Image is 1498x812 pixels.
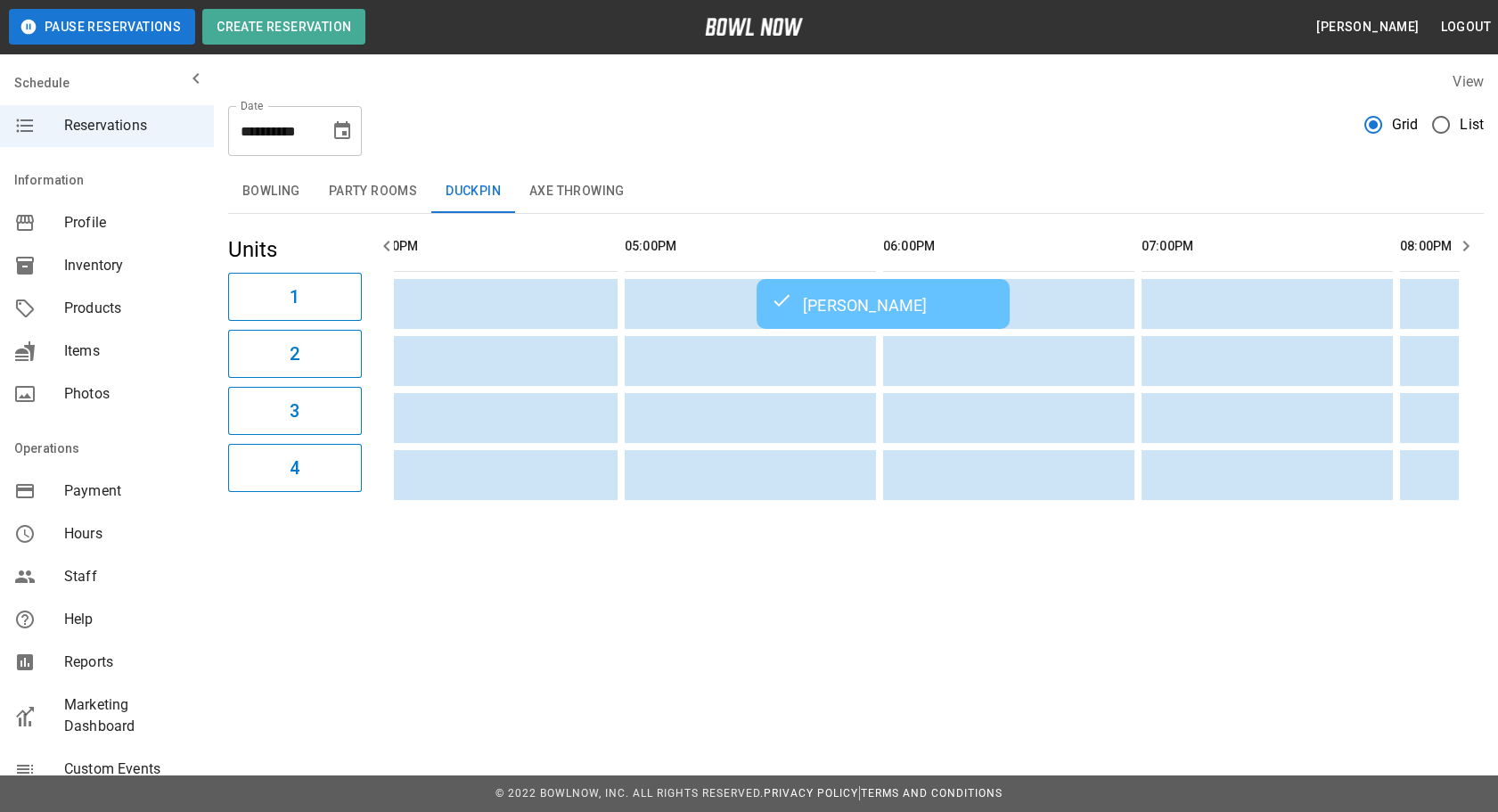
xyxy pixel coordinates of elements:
[290,283,299,311] h6: 1
[64,523,200,545] span: Hours
[625,221,876,272] th: 05:00PM
[228,387,362,435] button: 3
[64,298,200,319] span: Products
[883,221,1134,272] th: 06:00PM
[64,652,200,673] span: Reports
[315,170,431,213] button: Party Rooms
[1434,11,1498,44] button: Logout
[9,9,195,45] button: Pause Reservations
[771,293,995,315] div: [PERSON_NAME]
[64,694,200,737] span: Marketing Dashboard
[228,235,362,264] h5: Units
[64,340,200,362] span: Items
[64,383,200,405] span: Photos
[705,18,803,36] img: logo
[1460,114,1484,135] span: List
[64,566,200,587] span: Staff
[64,609,200,630] span: Help
[324,113,360,149] button: Choose date, selected date is Oct 1, 2025
[64,759,200,780] span: Custom Events
[202,9,365,45] button: Create Reservation
[1392,114,1419,135] span: Grid
[515,170,639,213] button: Axe Throwing
[1309,11,1426,44] button: [PERSON_NAME]
[861,787,1003,800] a: Terms and Conditions
[290,397,299,425] h6: 3
[290,340,299,368] h6: 2
[64,115,200,136] span: Reservations
[366,221,618,272] th: 04:00PM
[228,330,362,378] button: 2
[1142,221,1393,272] th: 07:00PM
[228,444,362,492] button: 4
[228,273,362,321] button: 1
[64,480,200,502] span: Payment
[764,787,858,800] a: Privacy Policy
[64,212,200,234] span: Profile
[431,170,515,213] button: Duckpin
[64,255,200,276] span: Inventory
[1453,73,1484,90] label: View
[228,170,315,213] button: Bowling
[495,787,764,800] span: © 2022 BowlNow, Inc. All Rights Reserved.
[290,454,299,482] h6: 4
[228,170,1484,213] div: inventory tabs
